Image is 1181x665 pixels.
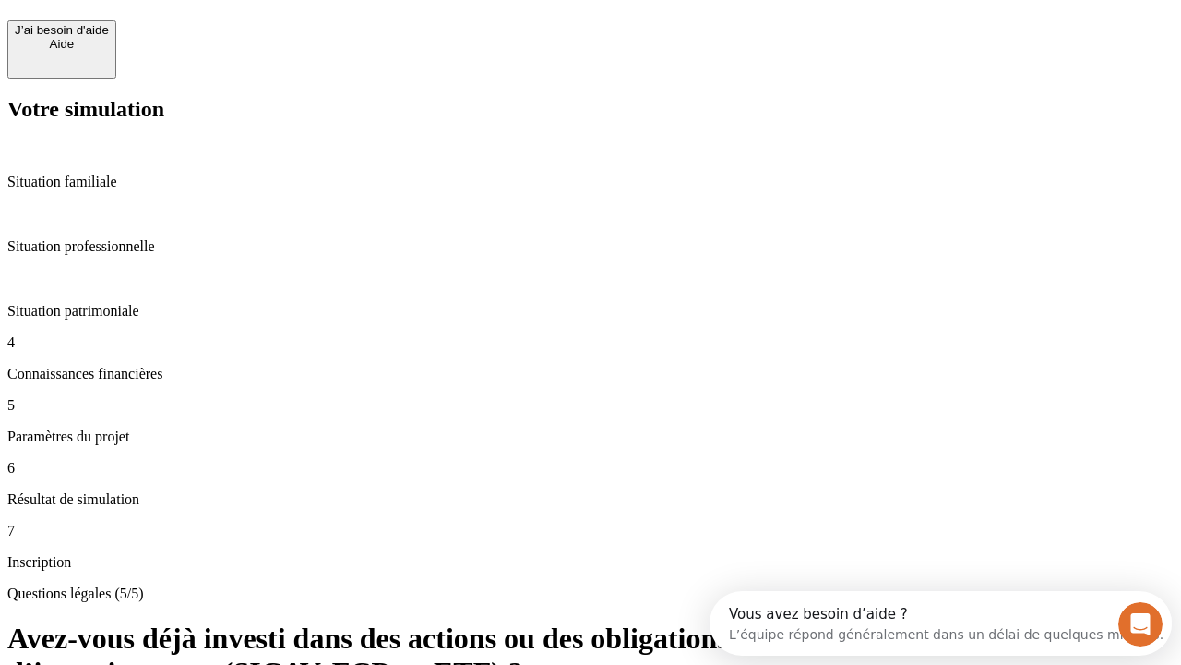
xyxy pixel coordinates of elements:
[7,7,508,58] div: Ouvrir le Messenger Intercom
[7,366,1174,382] p: Connaissances financières
[7,334,1174,351] p: 4
[7,460,1174,477] p: 6
[1118,602,1163,647] iframe: Intercom live chat
[7,238,1174,255] p: Situation professionnelle
[710,591,1172,656] iframe: Intercom live chat discovery launcher
[7,303,1174,320] p: Situation patrimoniale
[7,491,1174,508] p: Résultat de simulation
[7,97,1174,122] h2: Votre simulation
[7,429,1174,445] p: Paramètres du projet
[7,586,1174,602] p: Questions légales (5/5)
[19,30,454,50] div: L’équipe répond généralement dans un délai de quelques minutes.
[15,23,109,37] div: J’ai besoin d'aide
[7,174,1174,190] p: Situation familiale
[7,554,1174,571] p: Inscription
[7,397,1174,414] p: 5
[7,523,1174,539] p: 7
[7,20,116,79] button: J’ai besoin d'aideAide
[15,37,109,51] div: Aide
[19,16,454,30] div: Vous avez besoin d’aide ?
